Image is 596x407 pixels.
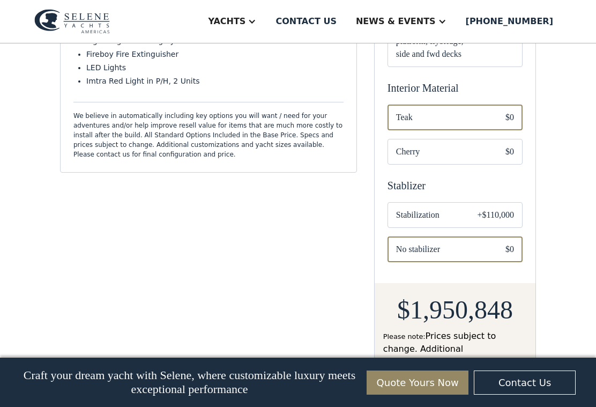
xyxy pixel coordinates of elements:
span: No stabilizer [396,243,488,256]
li: Imtra Red Light in P/H, 2 Units [86,76,344,87]
span: Please note: [383,332,426,341]
img: logo [34,9,110,34]
div: [PHONE_NUMBER] [466,15,553,28]
span: Teak [396,111,488,124]
div: $0 [505,111,514,124]
h2: $1,950,848 [397,296,513,324]
li: LED Lights [86,62,344,73]
p: Craft your dream yacht with Selene, where customizable luxury meets exceptional performance [20,368,359,396]
div: Contact us [275,15,337,28]
div: We believe in automatically including key options you will want / need for your adventures and/or... [73,111,344,159]
div: Interior Material [388,80,523,96]
div: +$110,000 [478,209,514,221]
div: $0 [505,243,514,256]
div: Prices subject to change. Additional customizations available. [383,330,527,368]
span: Cherry [396,145,488,158]
a: Quote Yours Now [367,371,468,395]
a: Contact Us [474,371,576,395]
li: Fireboy Fire Extinguisher [86,49,344,60]
div: Stablizer [388,177,523,194]
div: News & EVENTS [356,15,436,28]
div: Yachts [208,15,245,28]
div: $0 [505,145,514,158]
span: Stabilization [396,209,460,221]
